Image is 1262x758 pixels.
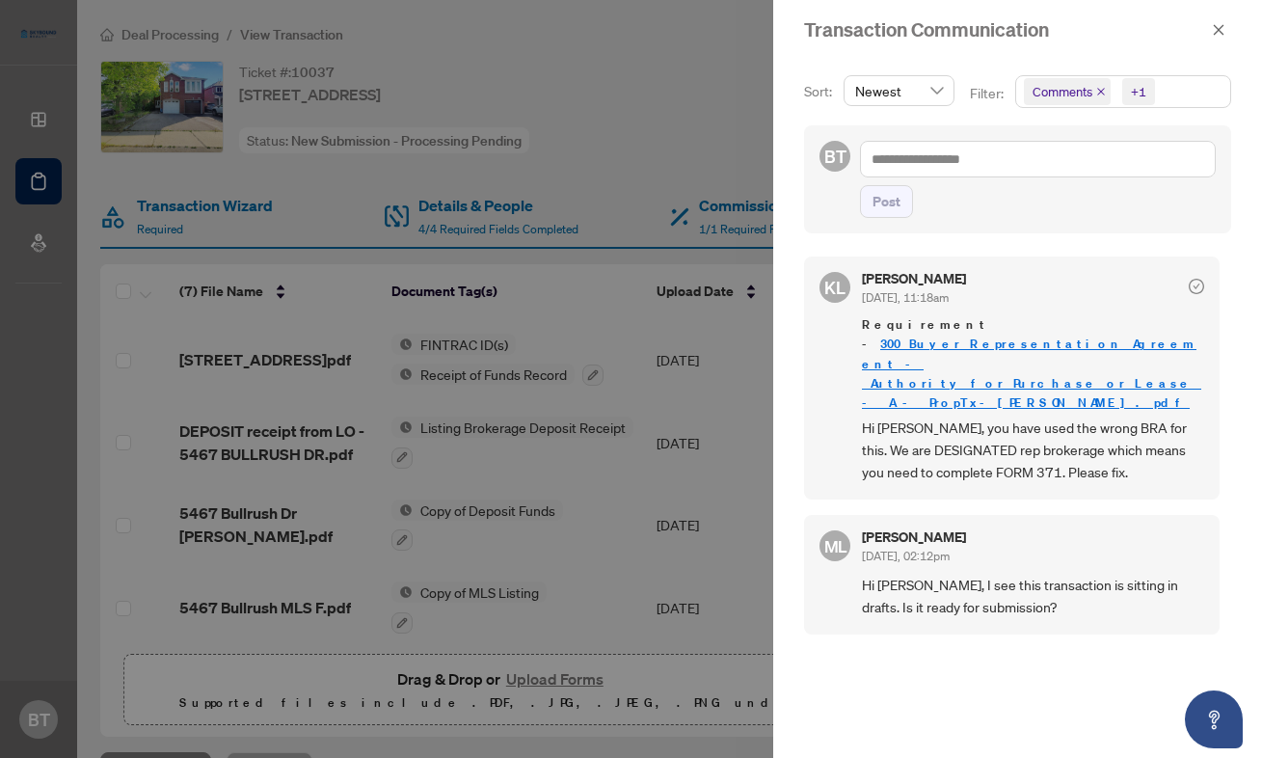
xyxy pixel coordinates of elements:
span: Newest [855,76,943,105]
span: Comments [1024,78,1111,105]
span: ML [823,532,846,558]
p: Filter: [970,83,1007,104]
span: Hi [PERSON_NAME], I see this transaction is sitting in drafts. Is it ready for submission? [862,574,1204,619]
a: 300_Buyer_Representation_Agreement_-_Authority_for_Purchase_or_Lease_-_A_-_PropTx-[PERSON_NAME].pdf [862,336,1201,410]
span: Comments [1033,82,1092,101]
div: Transaction Communication [804,15,1206,44]
span: close [1096,87,1106,96]
p: Sort: [804,81,836,102]
span: Requirement - [862,315,1204,412]
button: Open asap [1185,690,1243,748]
span: [DATE], 02:12pm [862,549,950,563]
span: BT [824,143,846,170]
h5: [PERSON_NAME] [862,272,966,285]
h5: [PERSON_NAME] [862,530,966,544]
span: check-circle [1189,279,1204,294]
div: +1 [1131,82,1146,101]
span: close [1212,23,1225,37]
span: Hi [PERSON_NAME], you have used the wrong BRA for this. We are DESIGNATED rep brokerage which mea... [862,417,1204,484]
span: KL [824,274,846,301]
span: [DATE], 11:18am [862,290,949,305]
button: Post [860,185,913,218]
